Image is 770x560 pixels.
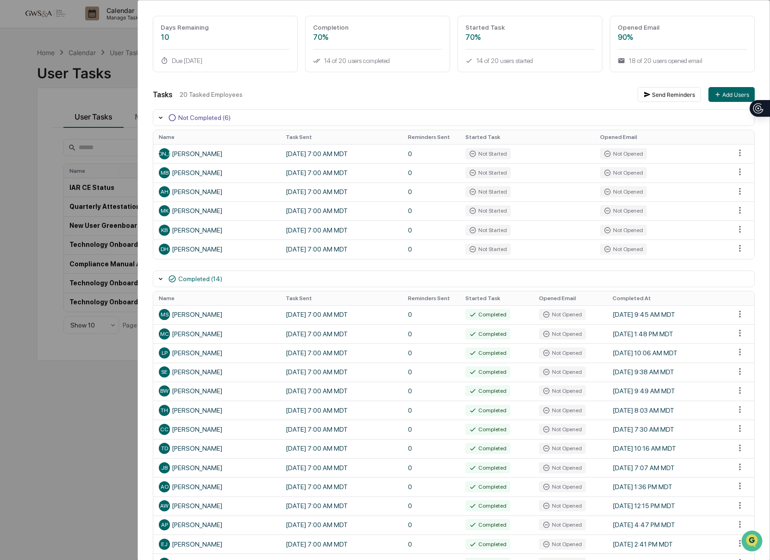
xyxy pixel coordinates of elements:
[280,382,402,401] td: [DATE] 7:00 AM MDT
[618,24,747,31] div: Opened Email
[280,420,402,439] td: [DATE] 7:00 AM MDT
[161,465,168,471] span: JB
[465,462,510,473] div: Completed
[465,167,511,178] div: Not Started
[159,244,275,255] div: [PERSON_NAME]
[402,144,460,163] td: 0
[280,343,402,362] td: [DATE] 7:00 AM MDT
[618,33,747,42] div: 90%
[607,458,729,477] td: [DATE] 7:07 AM MDT
[460,291,533,305] th: Started Task
[161,407,168,414] span: TH
[9,135,17,143] div: 🔎
[161,541,168,547] span: EJ
[153,291,280,305] th: Name
[280,291,402,305] th: Task Sent
[9,71,26,88] img: 1746055101610-c473b297-6a78-478c-a979-82029cc54cd1
[19,134,58,144] span: Data Lookup
[280,220,402,239] td: [DATE] 7:00 AM MDT
[402,439,460,458] td: 0
[313,57,442,64] div: 14 of 20 users completed
[402,458,460,477] td: 0
[178,275,222,283] div: Completed (14)
[159,366,275,378] div: [PERSON_NAME]
[180,91,630,98] div: 20 Tasked Employees
[465,33,595,42] div: 70%
[6,131,62,147] a: 🔎Data Lookup
[280,363,402,382] td: [DATE] 7:00 AM MDT
[402,363,460,382] td: 0
[402,516,460,535] td: 0
[607,401,729,420] td: [DATE] 8:03 AM MDT
[465,385,510,396] div: Completed
[161,445,168,452] span: TD
[153,90,172,99] div: Tasks
[607,516,729,535] td: [DATE] 4:47 PM MDT
[539,366,586,378] div: Not Opened
[63,113,119,130] a: 🗄️Attestations
[280,182,402,201] td: [DATE] 7:00 AM MDT
[533,291,607,305] th: Opened Email
[159,328,275,340] div: [PERSON_NAME]
[280,130,402,144] th: Task Sent
[162,350,168,356] span: LP
[607,382,729,401] td: [DATE] 9:49 AM MDT
[159,167,275,178] div: [PERSON_NAME]
[159,519,275,530] div: [PERSON_NAME]
[159,148,275,159] div: [PERSON_NAME]
[160,503,169,509] span: AW
[280,477,402,496] td: [DATE] 7:00 AM MDT
[740,529,765,554] iframe: Open customer support
[607,535,729,554] td: [DATE] 2:41 PM MDT
[161,246,169,252] span: DH
[465,205,511,216] div: Not Started
[607,420,729,439] td: [DATE] 7:30 AM MDT
[160,426,169,433] span: CC
[280,239,402,258] td: [DATE] 7:00 AM MDT
[402,201,460,220] td: 0
[159,462,275,473] div: [PERSON_NAME]
[607,497,729,516] td: [DATE] 12:15 PM MDT
[595,130,729,144] th: Opened Email
[539,500,586,511] div: Not Opened
[161,24,290,31] div: Days Remaining
[280,163,402,182] td: [DATE] 7:00 AM MDT
[618,57,747,64] div: 18 of 20 users opened email
[465,424,510,435] div: Completed
[313,24,442,31] div: Completion
[161,522,168,528] span: AP
[402,239,460,258] td: 0
[9,118,17,125] div: 🖐️
[280,144,402,163] td: [DATE] 7:00 AM MDT
[280,305,402,324] td: [DATE] 7:00 AM MDT
[600,205,647,216] div: Not Opened
[160,331,169,337] span: MC
[539,481,586,492] div: Not Opened
[465,24,595,31] div: Started Task
[539,347,586,359] div: Not Opened
[465,186,511,197] div: Not Started
[161,227,168,233] span: KB
[465,481,510,492] div: Completed
[280,497,402,516] td: [DATE] 7:00 AM MDT
[402,324,460,343] td: 0
[465,519,510,530] div: Completed
[280,535,402,554] td: [DATE] 7:00 AM MDT
[465,57,595,64] div: 14 of 20 users started
[465,328,510,340] div: Completed
[161,311,169,318] span: MS
[465,309,510,320] div: Completed
[280,439,402,458] td: [DATE] 7:00 AM MDT
[159,405,275,416] div: [PERSON_NAME]
[607,439,729,458] td: [DATE] 10:16 AM MDT
[161,369,168,375] span: SE
[19,117,60,126] span: Preclearance
[539,328,586,340] div: Not Opened
[607,363,729,382] td: [DATE] 9:38 AM MDT
[280,401,402,420] td: [DATE] 7:00 AM MDT
[402,401,460,420] td: 0
[159,225,275,236] div: [PERSON_NAME]
[65,157,112,164] a: Powered byPylon
[465,443,510,454] div: Completed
